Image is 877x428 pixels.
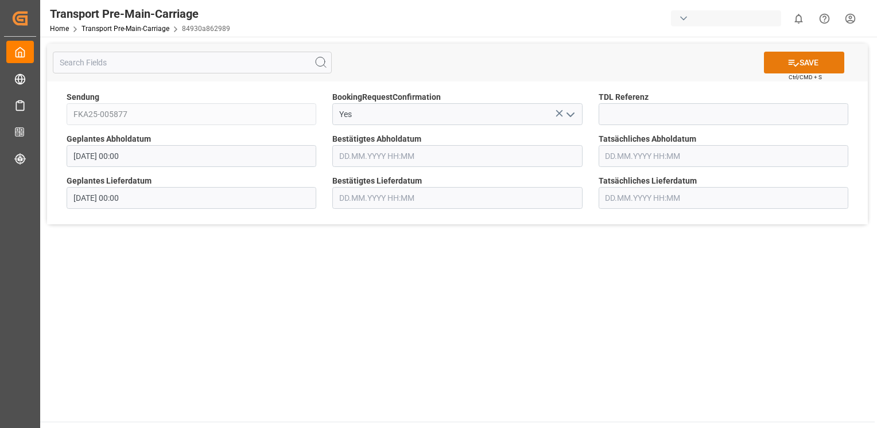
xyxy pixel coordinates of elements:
[50,25,69,33] a: Home
[789,73,822,81] span: Ctrl/CMD + S
[599,133,696,145] span: Tatsächliches Abholdatum
[332,91,441,103] span: BookingRequestConfirmation
[53,52,332,73] input: Search Fields
[67,145,316,167] input: DD.MM.YYYY HH:MM
[82,25,169,33] a: Transport Pre-Main-Carriage
[599,145,848,167] input: DD.MM.YYYY HH:MM
[599,91,649,103] span: TDL Referenz
[67,175,152,187] span: Geplantes Lieferdatum
[332,187,582,209] input: DD.MM.YYYY HH:MM
[812,6,837,32] button: Help Center
[332,145,582,167] input: DD.MM.YYYY HH:MM
[599,175,697,187] span: Tatsächliches Lieferdatum
[599,187,848,209] input: DD.MM.YYYY HH:MM
[764,52,844,73] button: SAVE
[332,175,422,187] span: Bestätigtes Lieferdatum
[332,133,421,145] span: Bestätigtes Abholdatum
[50,5,230,22] div: Transport Pre-Main-Carriage
[786,6,812,32] button: show 0 new notifications
[67,91,99,103] span: Sendung
[561,106,578,123] button: open menu
[67,133,151,145] span: Geplantes Abholdatum
[67,187,316,209] input: DD.MM.YYYY HH:MM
